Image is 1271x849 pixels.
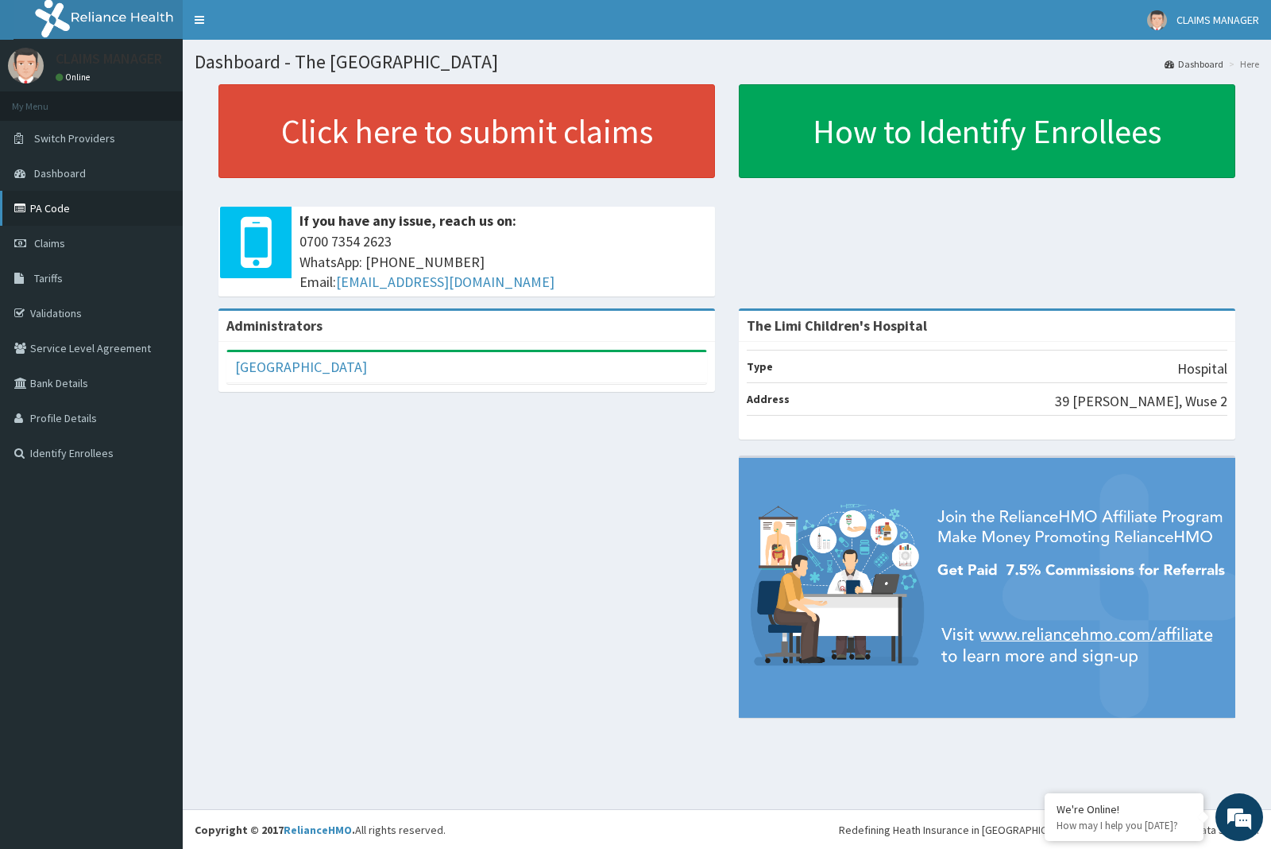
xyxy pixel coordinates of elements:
textarea: Type your message and hit 'Enter' [8,434,303,490]
li: Here [1225,57,1259,71]
p: Hospital [1177,359,1227,379]
div: We're Online! [1057,802,1192,816]
h1: Dashboard - The [GEOGRAPHIC_DATA] [195,52,1259,72]
a: Click here to submit claims [218,84,715,178]
span: 0700 7354 2623 WhatsApp: [PHONE_NUMBER] Email: [299,231,707,293]
a: Online [56,72,94,83]
img: d_794563401_company_1708531726252_794563401 [29,79,64,119]
img: User Image [8,48,44,83]
a: How to Identify Enrollees [739,84,1235,178]
span: We're online! [92,200,219,361]
p: CLAIMS MANAGER [56,52,162,66]
a: [EMAIL_ADDRESS][DOMAIN_NAME] [336,273,554,291]
span: Tariffs [34,271,63,285]
div: Redefining Heath Insurance in [GEOGRAPHIC_DATA] using Telemedicine and Data Science! [839,822,1259,838]
a: Dashboard [1165,57,1223,71]
div: Chat with us now [83,89,267,110]
span: Switch Providers [34,131,115,145]
div: Minimize live chat window [261,8,299,46]
span: CLAIMS MANAGER [1176,13,1259,27]
b: Address [747,392,790,406]
p: 39 [PERSON_NAME], Wuse 2 [1055,391,1227,412]
span: Claims [34,236,65,250]
p: How may I help you today? [1057,819,1192,832]
strong: Copyright © 2017 . [195,823,355,837]
b: Administrators [226,316,323,335]
a: [GEOGRAPHIC_DATA] [235,358,367,376]
b: If you have any issue, reach us on: [299,211,516,230]
img: provider-team-banner.png [739,458,1235,718]
b: Type [747,359,773,374]
span: Dashboard [34,166,86,180]
strong: The Limi Children's Hospital [747,316,927,335]
img: User Image [1147,10,1167,30]
a: RelianceHMO [284,823,352,837]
